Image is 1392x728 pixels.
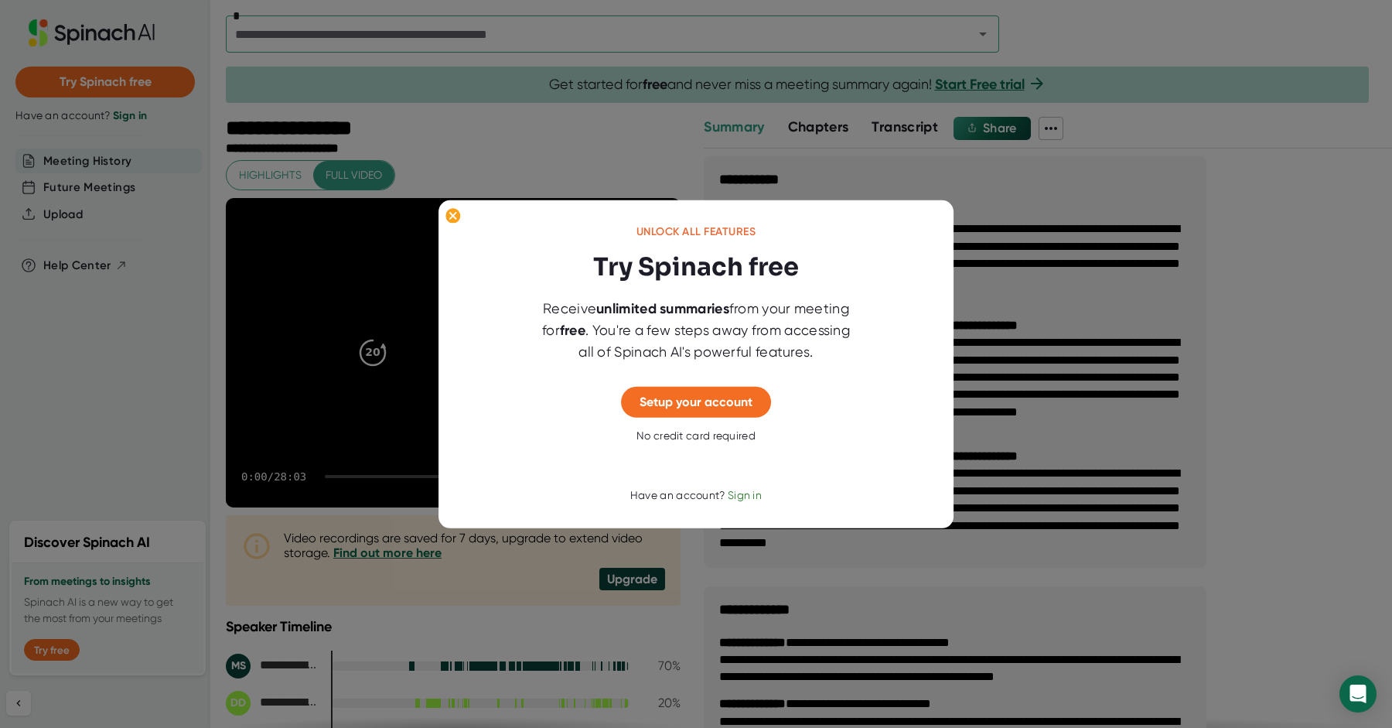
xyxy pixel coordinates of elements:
span: Sign in [728,489,762,501]
div: No credit card required [636,429,756,443]
h3: Try Spinach free [593,248,799,285]
div: Unlock all features [636,225,756,239]
div: Receive from your meeting for . You're a few steps away from accessing all of Spinach AI's powerf... [534,298,858,362]
div: Have an account? [630,489,762,503]
button: Setup your account [621,387,771,418]
div: Open Intercom Messenger [1339,675,1377,713]
b: unlimited summaries [596,300,729,317]
b: free [560,322,585,339]
span: Setup your account [640,395,752,409]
